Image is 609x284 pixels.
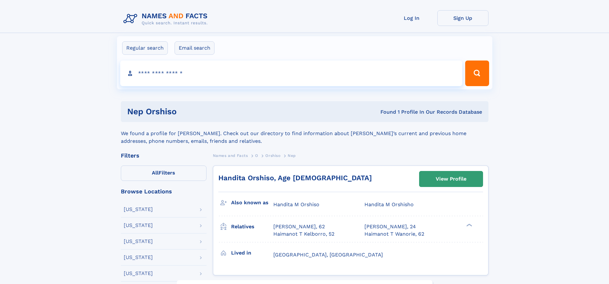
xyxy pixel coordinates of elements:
label: Filters [121,166,207,181]
a: Handita Orshiso, Age [DEMOGRAPHIC_DATA] [218,174,372,182]
a: Names and Facts [213,151,248,159]
div: [US_STATE] [124,223,153,228]
span: Orshiso [265,153,280,158]
div: [US_STATE] [124,239,153,244]
div: [US_STATE] [124,271,153,276]
div: [US_STATE] [124,207,153,212]
h3: Also known as [231,197,273,208]
div: ❯ [465,223,472,227]
button: Search Button [465,61,489,86]
div: Filters [121,153,207,158]
div: Found 1 Profile In Our Records Database [278,109,482,116]
a: O [255,151,258,159]
span: All [152,170,159,176]
div: We found a profile for [PERSON_NAME]. Check out our directory to find information about [PERSON_N... [121,122,488,145]
img: Logo Names and Facts [121,10,213,28]
a: [PERSON_NAME], 24 [364,223,416,230]
span: [GEOGRAPHIC_DATA], [GEOGRAPHIC_DATA] [273,252,383,258]
div: View Profile [436,172,466,186]
label: Email search [175,41,215,55]
span: Handita M Orshiso [273,201,319,207]
a: Orshiso [265,151,280,159]
div: [US_STATE] [124,255,153,260]
input: search input [120,61,463,86]
a: Sign Up [437,10,488,26]
a: View Profile [419,171,483,187]
h3: Lived in [231,247,273,258]
span: Nep [288,153,296,158]
a: Log In [386,10,437,26]
div: Browse Locations [121,189,207,194]
span: Handita M Orshisho [364,201,414,207]
label: Regular search [122,41,168,55]
a: [PERSON_NAME], 62 [273,223,325,230]
a: Haimanot T Kelborro, 52 [273,231,334,238]
span: O [255,153,258,158]
h3: Relatives [231,221,273,232]
a: Haimanot T Wanorie, 62 [364,231,424,238]
h1: nep orshiso [127,108,279,116]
